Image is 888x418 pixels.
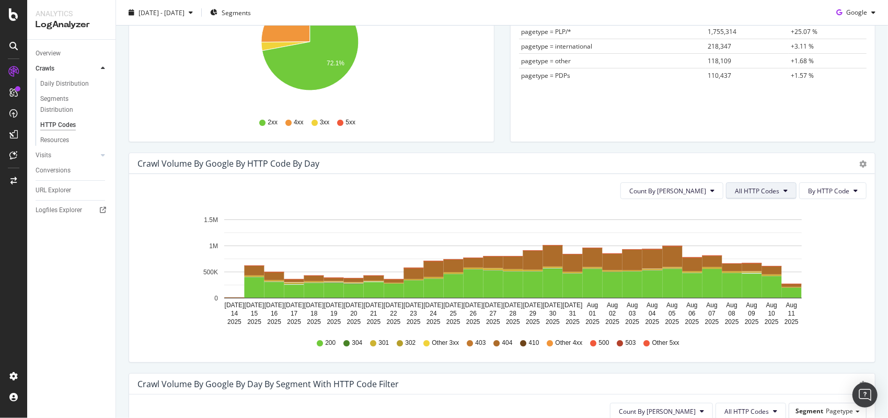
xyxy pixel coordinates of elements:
text: [DATE] [563,301,583,309]
a: Conversions [36,165,108,176]
a: Crawls [36,63,98,74]
div: Crawl Volume by google by Day by Segment with HTTP Code Filter [137,379,399,389]
text: [DATE] [304,301,324,309]
span: Segment [795,407,823,415]
text: 24 [430,310,437,317]
span: 1,755,314 [708,27,737,36]
span: +25.07 % [791,27,818,36]
span: 3xx [320,118,330,127]
text: 2025 [347,318,361,326]
span: 500 [599,339,609,347]
div: Conversions [36,165,71,176]
text: 2025 [725,318,739,326]
text: [DATE] [483,301,503,309]
text: 2025 [267,318,281,326]
text: 16 [271,310,278,317]
span: Segments [222,8,251,17]
text: 03 [629,310,636,317]
text: [DATE] [443,301,463,309]
text: Aug [666,301,677,309]
span: 304 [352,339,362,347]
div: Crawls [36,63,54,74]
text: 10 [768,310,776,317]
text: 2025 [626,318,640,326]
text: [DATE] [384,301,403,309]
text: [DATE] [245,301,264,309]
div: URL Explorer [36,185,71,196]
text: [DATE] [264,301,284,309]
div: Daily Distribution [40,78,89,89]
text: 31 [569,310,576,317]
a: Daily Distribution [40,78,108,89]
svg: A chart. [137,207,859,329]
a: Logfiles Explorer [36,205,108,216]
text: 27 [490,310,497,317]
text: 19 [330,310,338,317]
div: Logfiles Explorer [36,205,82,216]
a: Segments Distribution [40,94,108,115]
text: 2025 [407,318,421,326]
span: By HTTP Code [808,187,849,195]
text: 15 [251,310,258,317]
text: 1M [209,242,218,250]
text: Aug [686,301,697,309]
span: +3.11 % [791,42,814,51]
text: 2025 [685,318,699,326]
text: Aug [607,301,618,309]
text: 2025 [486,318,500,326]
a: Overview [36,48,108,59]
text: 2025 [745,318,759,326]
span: 200 [325,339,336,347]
text: Aug [766,301,777,309]
text: 09 [748,310,756,317]
text: Aug [627,301,638,309]
span: Google [846,8,867,17]
span: 2xx [268,118,278,127]
button: [DATE] - [DATE] [124,4,197,21]
text: 17 [291,310,298,317]
text: 2025 [665,318,679,326]
text: [DATE] [344,301,364,309]
div: Resources [40,135,69,146]
text: 2025 [705,318,719,326]
span: 302 [405,339,416,347]
text: Aug [726,301,737,309]
text: 29 [529,310,537,317]
text: 23 [410,310,417,317]
span: 118,109 [708,56,732,65]
span: 410 [529,339,539,347]
text: Aug [647,301,658,309]
text: Aug [746,301,757,309]
text: 04 [649,310,656,317]
text: 28 [510,310,517,317]
text: [DATE] [423,301,443,309]
span: All HTTP Codes [724,407,769,416]
span: Count By Day [629,187,706,195]
text: 2025 [247,318,261,326]
button: Google [832,4,880,21]
span: Pagetype [826,407,853,415]
div: Crawl Volume by google by HTTP Code by Day [137,158,319,169]
span: 218,347 [708,42,732,51]
text: 18 [310,310,318,317]
text: 26 [470,310,477,317]
text: 2025 [227,318,241,326]
span: +1.68 % [791,56,814,65]
span: pagetype = PLP/* [522,27,572,36]
text: 2025 [605,318,619,326]
text: 2025 [765,318,779,326]
text: 01 [589,310,596,317]
text: 1.5M [204,216,218,224]
text: 2025 [446,318,460,326]
text: 2025 [327,318,341,326]
text: 0 [214,295,218,302]
text: [DATE] [284,301,304,309]
text: 30 [549,310,557,317]
a: HTTP Codes [40,120,108,131]
text: [DATE] [523,301,543,309]
div: Visits [36,150,51,161]
text: 2025 [367,318,381,326]
text: 2025 [466,318,480,326]
span: 4xx [294,118,304,127]
div: gear [859,160,867,168]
